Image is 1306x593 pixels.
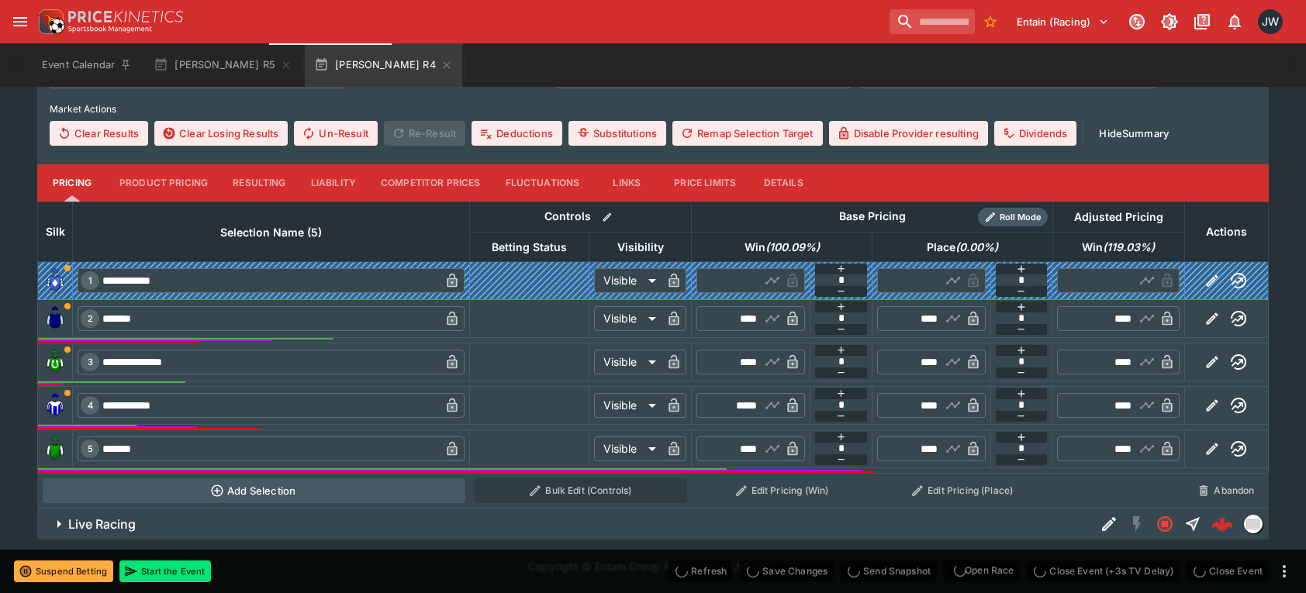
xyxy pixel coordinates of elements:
div: split button [943,560,1020,581]
button: Details [748,164,818,202]
div: Show/hide Price Roll mode configuration. [978,208,1048,226]
button: more [1275,562,1294,581]
button: Live Racing [37,509,1095,540]
button: SGM Disabled [1123,510,1151,538]
button: Edit Pricing (Place) [877,478,1049,503]
button: Edit Detail [1095,510,1123,538]
button: Closed [1151,510,1179,538]
button: Price Limits [662,164,748,202]
button: Liability [299,164,368,202]
button: HideSummary [1090,121,1178,146]
span: 5 [85,443,96,454]
img: Sportsbook Management [68,26,152,33]
input: search [890,9,975,34]
div: Visible [594,268,662,293]
span: Re-Result [384,121,465,146]
span: Win(100.09%) [727,238,837,257]
button: Select Tenant [1007,9,1118,34]
img: runner 3 [43,350,67,374]
span: 1 [85,275,95,286]
button: Competitor Prices [368,164,493,202]
div: Visible [594,306,662,331]
button: Add Selection [43,478,465,503]
span: Betting Status [475,238,584,257]
img: runner 1 [43,268,67,293]
img: runner 5 [43,436,67,461]
div: Visible [594,350,662,374]
button: Product Pricing [107,164,220,202]
img: PriceKinetics Logo [34,6,65,37]
button: Clear Results [50,121,148,146]
a: 57090e92-0a76-422e-8d5b-2da61b2c1d68 [1207,509,1238,540]
button: Suspend Betting [14,560,113,582]
img: liveracing [1245,515,1262,533]
button: Resulting [220,164,298,202]
button: Un-Result [294,121,377,146]
button: Toggle light/dark mode [1156,8,1183,36]
em: ( 0.00 %) [955,238,998,257]
button: Dividends [994,121,1076,146]
span: Roll Mode [993,211,1048,224]
div: Visible [594,436,662,461]
button: Start the Event [119,560,211,582]
span: 2 [85,313,96,324]
button: Disable Provider resulting [829,121,988,146]
span: 3 [85,357,96,367]
button: Straight [1179,510,1207,538]
th: Actions [1184,202,1268,261]
button: Deductions [472,121,562,146]
span: Visibility [600,238,681,257]
button: Event Calendar [33,43,141,87]
label: Market Actions [50,98,1256,121]
div: Visible [594,393,662,418]
img: logo-cerberus--red.svg [1211,513,1233,535]
div: Jayden Wyke [1258,9,1283,34]
button: Substitutions [568,121,666,146]
button: Pricing [37,164,107,202]
button: Fluctuations [493,164,593,202]
em: ( 100.09 %) [765,238,820,257]
button: Documentation [1188,8,1216,36]
button: Bulk edit [597,207,617,227]
button: Jayden Wyke [1253,5,1287,39]
button: Connected to PK [1123,8,1151,36]
button: Bulk Edit (Controls) [475,478,687,503]
span: Win(119.03%) [1065,238,1172,257]
th: Adjusted Pricing [1052,202,1184,232]
svg: Closed [1156,515,1174,533]
button: Notifications [1221,8,1249,36]
button: Edit Pricing (Win) [696,478,868,503]
h6: Live Racing [68,516,136,533]
div: liveracing [1244,515,1263,533]
button: open drawer [6,8,34,36]
img: runner 4 [43,393,67,418]
img: PriceKinetics [68,11,183,22]
button: Clear Losing Results [154,121,288,146]
span: 4 [85,400,96,411]
th: Controls [470,202,692,232]
button: Abandon [1189,478,1263,503]
button: Remap Selection Target [672,121,823,146]
span: Selection Name (5) [203,223,339,242]
div: Base Pricing [833,207,912,226]
img: runner 2 [43,306,67,331]
span: Place(0.00%) [910,238,1015,257]
div: 57090e92-0a76-422e-8d5b-2da61b2c1d68 [1211,513,1233,535]
button: [PERSON_NAME] R5 [144,43,302,87]
button: Links [592,164,662,202]
em: ( 119.03 %) [1103,238,1155,257]
button: No Bookmarks [978,9,1003,34]
th: Silk [38,202,73,261]
button: [PERSON_NAME] R4 [305,43,462,87]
